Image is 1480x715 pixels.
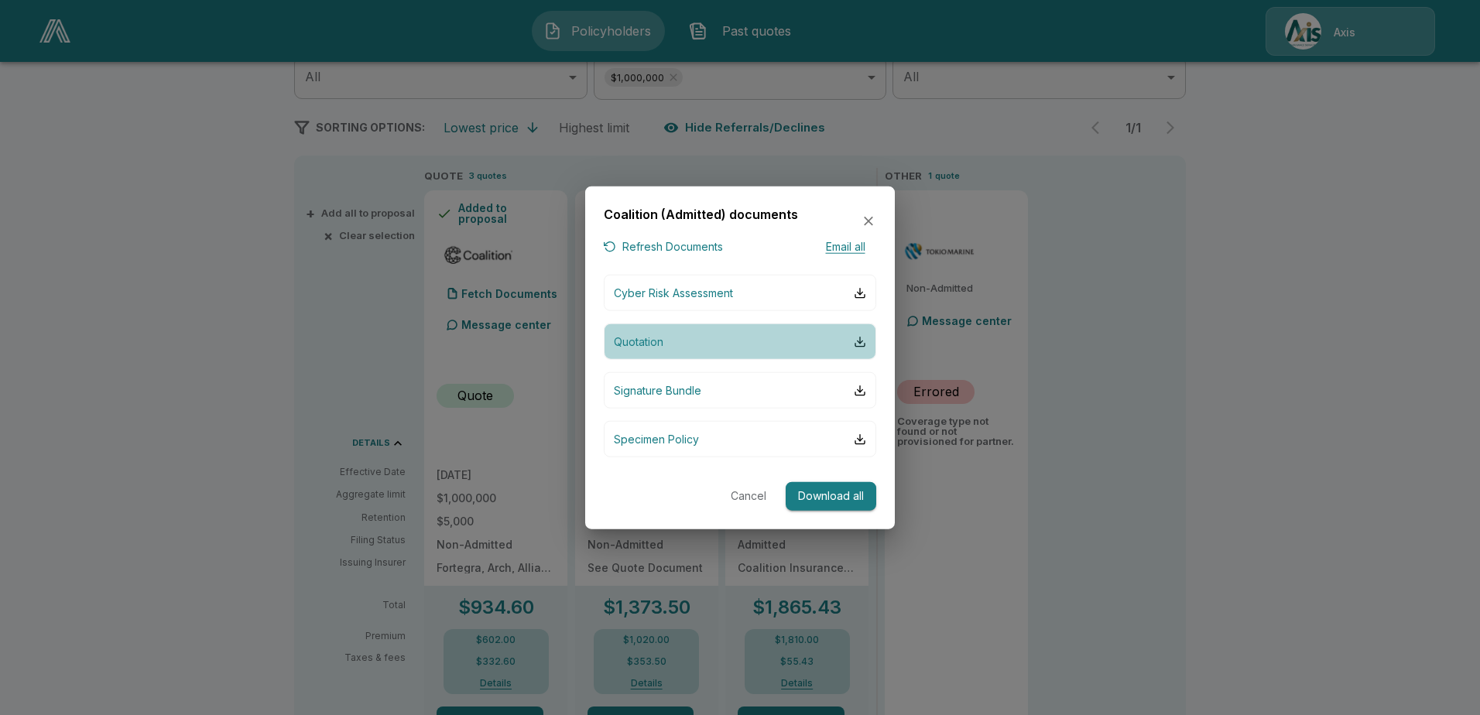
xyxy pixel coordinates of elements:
[614,382,701,399] p: Signature Bundle
[724,482,773,511] button: Cancel
[604,372,876,409] button: Signature Bundle
[614,285,733,301] p: Cyber Risk Assessment
[604,275,876,311] button: Cyber Risk Assessment
[786,482,876,511] button: Download all
[814,237,876,256] button: Email all
[604,323,876,360] button: Quotation
[604,205,798,225] h6: Coalition (Admitted) documents
[604,237,723,256] button: Refresh Documents
[614,431,699,447] p: Specimen Policy
[604,421,876,457] button: Specimen Policy
[614,334,663,350] p: Quotation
